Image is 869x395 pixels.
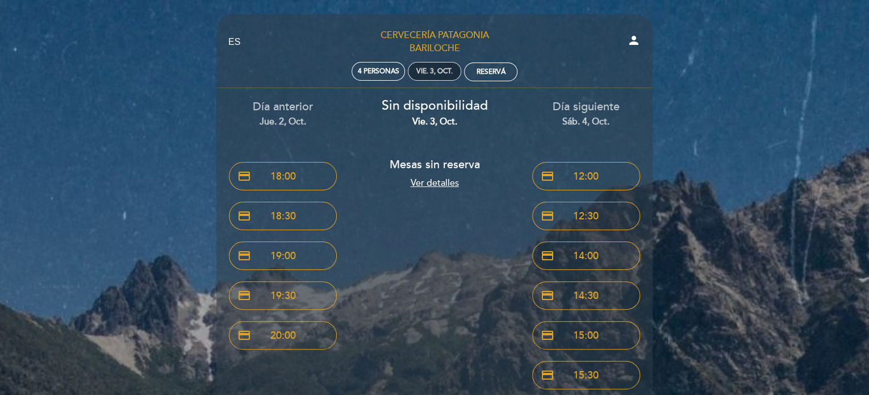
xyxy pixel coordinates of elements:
[519,99,653,128] div: Día siguiente
[541,368,554,382] span: credit_card
[541,329,554,342] span: credit_card
[477,68,505,76] div: Reservá
[410,177,458,189] a: Ver detalles
[216,115,350,128] div: jue. 2, oct.
[532,202,640,230] button: credit_card 12:30
[237,209,251,223] span: credit_card
[229,242,337,270] button: credit_card 19:00
[237,169,251,183] span: credit_card
[541,169,554,183] span: credit_card
[229,162,337,190] button: credit_card 18:00
[216,99,350,128] div: Día anterior
[229,281,337,310] button: credit_card 19:30
[237,289,251,302] span: credit_card
[532,281,640,310] button: credit_card 14:30
[532,361,640,389] button: credit_card 15:30
[376,157,494,173] div: Mesas sin reserva
[416,67,453,76] div: vie. 3, oct.
[541,289,554,302] span: credit_card
[541,249,554,263] span: credit_card
[367,115,502,128] div: vie. 3, oct.
[237,329,251,342] span: credit_card
[532,162,640,190] button: credit_card 12:00
[519,115,653,128] div: sáb. 4, oct.
[532,242,640,270] button: credit_card 14:00
[532,321,640,350] button: credit_card 15:00
[364,29,505,55] a: Cervecería Patagonia Bariloche
[237,249,251,263] span: credit_card
[627,34,641,51] button: person
[627,34,641,47] i: person
[541,209,554,223] span: credit_card
[229,321,337,350] button: credit_card 20:00
[381,98,487,114] span: Sin disponibilidad
[229,202,337,230] button: credit_card 18:30
[358,67,399,76] span: 4 personas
